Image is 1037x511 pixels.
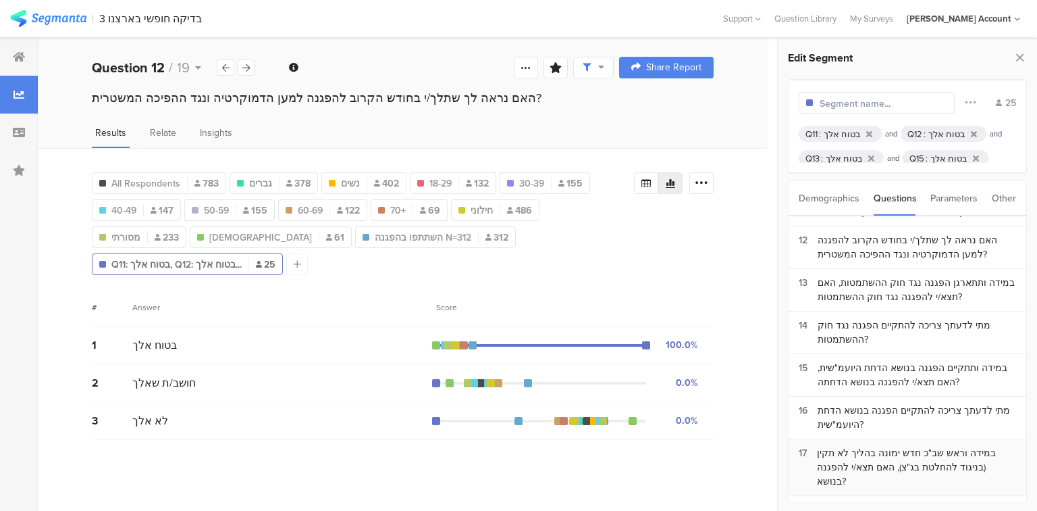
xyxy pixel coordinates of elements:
[390,203,406,218] span: 70+
[799,404,818,432] div: 16
[788,50,853,66] span: Edit Segment
[375,230,471,245] span: השתתפו בהפגנה N=312
[926,152,930,165] div: :
[986,128,1005,139] div: and
[209,230,312,245] span: [DEMOGRAPHIC_DATA]
[819,128,824,141] div: :
[818,233,1016,262] div: האם נראה לך שתלך/י בחודש הקרוב להפגנה למען הדמוקרטיה ונגד ההפיכה המשטרית?
[341,176,360,191] span: נשים
[132,337,177,353] span: בטוח אלך
[558,176,583,191] span: 155
[286,176,311,191] span: 378
[799,233,818,262] div: 12
[799,361,818,389] div: 15
[99,12,202,25] div: 3 בדיקה חופשי בארצנו
[111,203,136,218] span: 40-49
[676,376,698,390] div: 0.0%
[928,128,965,141] div: בטוח אלך
[646,63,701,72] span: Share Report
[818,318,1016,347] div: מתי לדעתך צריכה להתקיים הפגנה נגד חוק ההשתמטות?
[884,153,903,164] div: and
[92,57,165,78] b: Question 12
[666,338,698,352] div: 100.0%
[194,176,219,191] span: 783
[200,126,232,140] span: Insights
[92,11,94,26] div: |
[132,413,168,429] span: לא אלך
[907,12,1011,25] div: [PERSON_NAME] Account
[818,361,1016,389] div: במידה ותתקיים הפגנה בנושא הדחת היועמ"שית, האם תצא/י להפגנה בנושא הדחתה?
[723,8,761,29] div: Support
[249,176,272,191] span: גברים
[132,375,196,391] span: חושב/ת שאלך
[820,97,937,111] input: Segment name...
[882,128,901,139] div: and
[150,126,176,140] span: Relate
[843,12,900,25] a: My Surveys
[471,203,493,218] span: חילוני
[799,276,818,304] div: 13
[10,10,86,27] img: segmanta logo
[204,203,229,218] span: 50-59
[874,181,917,216] div: Questions
[151,203,174,218] span: 147
[256,258,275,272] span: 25
[824,128,861,141] div: בטוח אלך
[326,230,344,245] span: 61
[92,337,132,353] div: 1
[826,152,863,165] div: בטוח אלך
[909,152,924,165] div: Q15
[111,258,242,272] span: Q11: בטוח אלך, Q12: בטוח אלך...
[111,176,180,191] span: All Respondents
[92,375,132,391] div: 2
[132,301,160,314] div: Answer
[111,230,140,245] span: מסורתי
[519,176,544,191] span: 30-39
[298,203,323,218] span: 60-69
[992,181,1016,216] div: Other
[799,181,859,216] div: Demographics
[155,230,179,245] span: 233
[420,203,440,218] span: 69
[507,203,532,218] span: 486
[817,446,1016,489] div: במידה וראש שב"כ חדש ימונה בהליך לא תקין (בניגוד להחלטת בג"צ), האם תצא/י להפגנה בנושא?
[676,414,698,428] div: 0.0%
[799,446,817,489] div: 17
[821,152,826,165] div: :
[92,89,714,107] div: האם נראה לך שתלך/י בחודש הקרוב להפגנה למען הדמוקרטיה ונגד ההפיכה המשטרית?
[429,176,452,191] span: 18-29
[907,128,922,141] div: Q12
[768,12,843,25] a: Question Library
[485,230,508,245] span: 312
[805,152,820,165] div: Q13
[799,318,818,347] div: 14
[374,176,399,191] span: 402
[924,128,928,141] div: :
[930,152,967,165] div: בטוח אלך
[996,96,1016,110] div: 25
[243,203,267,218] span: 155
[169,57,173,78] span: /
[818,404,1016,432] div: מתי לדעתך צריכה להתקיים הפגנה בנושא הדחת היועמ"שית?
[805,128,818,141] div: Q11
[337,203,360,218] span: 122
[818,276,1016,304] div: במידה ותתארגן הפגנה נגד חוק ההשתמטות, האם תצא/י להפגנה נגד חוק ההשתמטות?
[466,176,489,191] span: 132
[177,57,190,78] span: 19
[436,301,464,314] div: Score
[92,301,132,314] div: #
[92,413,132,429] div: 3
[930,181,978,216] div: Parameters
[95,126,126,140] span: Results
